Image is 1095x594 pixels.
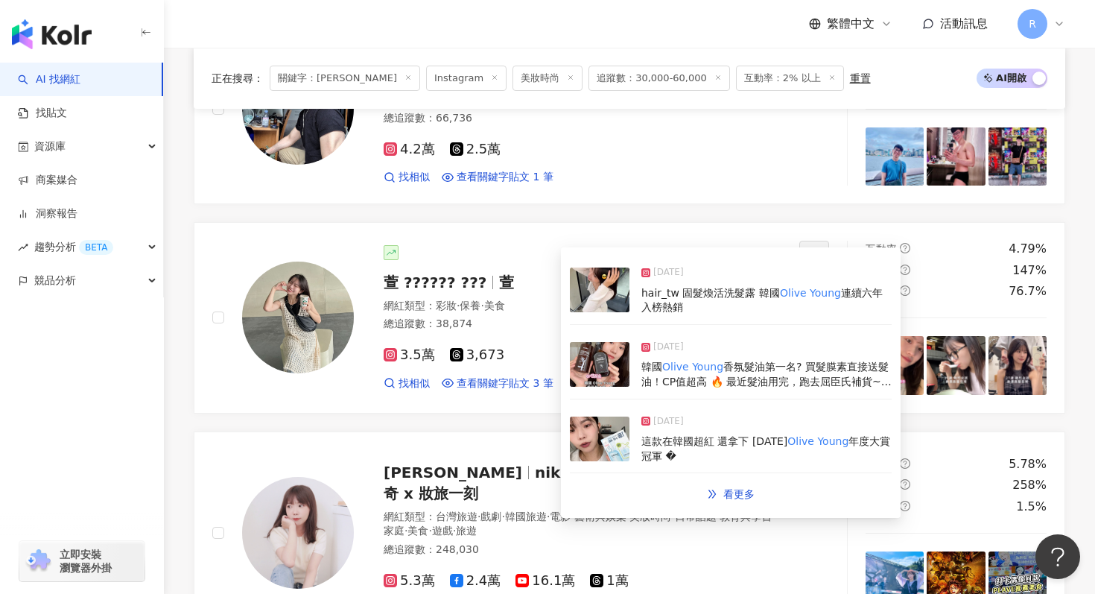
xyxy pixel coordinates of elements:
img: post-image [570,268,629,312]
div: 5.78% [1009,456,1047,473]
span: 3.5萬 [384,347,435,363]
mark: Olive [662,361,689,373]
div: 總追蹤數 ： 66,736 [384,111,781,126]
a: KOL Avatar[PERSON_NAME] [PERSON_NAME]jonathan_0705網紅類型：日常話題·教育與學習·美食·穿搭·旅遊總追蹤數：66,7364.2萬2.5萬找相似查... [194,13,1065,205]
span: 美妝時尚 [629,511,671,522]
span: 遊戲 [432,525,453,537]
span: [DATE] [653,414,684,429]
span: · [717,511,720,522]
span: 萱 ?????? ??? [384,274,486,291]
span: [DATE] [653,265,684,280]
span: 找相似 [399,170,430,185]
span: [DATE] [653,340,684,355]
span: 教育與學習 [720,511,772,522]
span: 家庭 [384,525,404,537]
span: 正在搜尋 ： [212,72,264,84]
span: 美食 [484,300,505,312]
span: 關鍵字：[PERSON_NAME] [270,66,420,91]
span: 查看關鍵字貼文 1 筆 [457,170,553,185]
span: · [671,511,674,522]
div: 重置 [850,72,871,84]
span: question-circle [900,243,910,253]
span: 旅遊 [456,525,477,537]
img: post-image [570,417,629,461]
span: 美妝時尚 [512,66,583,91]
img: chrome extension [24,549,53,573]
img: post-image [927,336,985,394]
img: post-image [866,127,924,186]
span: 美食 [407,525,428,537]
span: 2.5萬 [450,142,501,157]
span: 藝術與娛樂 [574,511,626,522]
span: 活動訊息 [940,16,988,31]
span: 追蹤數：30,000-60,000 [588,66,730,91]
span: 韓國旅遊 [505,511,547,522]
span: · [477,511,480,522]
a: KOL Avatar萱 ?????? ???萱網紅類型：彩妝·保養·美食總追蹤數：38,8743.5萬3,673找相似查看關鍵字貼文 3 筆互動率question-circle4.79%觀看率q... [194,222,1065,414]
span: question-circle [900,501,910,511]
a: 找貼文 [18,106,67,121]
img: post-image [988,336,1047,394]
div: 總追蹤數 ： 38,874 [384,317,781,332]
span: 資源庫 [34,130,66,163]
span: 競品分析 [34,264,76,297]
span: 立即安裝 瀏覽器外掛 [60,548,112,575]
span: R [1029,16,1036,32]
span: · [501,511,504,522]
span: 互動率：2% 以上 [736,66,844,91]
span: 香氛髮油第一名? 買髮膜素直接送髮油！CP值超高 🔥 最近髮油用完，跑去屈臣氏補貨~ 看到Threads上大家都在推 #celluver大黑髮油 現在跟少女人妻[PERSON_NAME]合作推出... [641,361,892,534]
span: 彩妝 [436,300,457,312]
div: 147% [1012,262,1047,279]
div: 總追蹤數 ： 248,030 [384,543,781,557]
span: 台灣旅遊 [436,511,477,522]
a: 商案媒合 [18,173,77,188]
span: · [428,525,431,537]
span: 趨勢分析 [34,230,113,264]
span: 這款在韓國超紅 還拿下 [DATE] [641,435,787,447]
span: 日常話題 [675,511,717,522]
a: 查看關鍵字貼文 3 筆 [442,376,553,391]
span: 年度大賞冠軍 � [641,435,890,462]
div: 網紅類型 ： [384,299,781,314]
span: hair_tw 固髮煥活洗髮露 韓國 [641,287,780,299]
span: nikichennn [535,464,627,481]
span: 看更多 [723,488,755,500]
iframe: Help Scout Beacon - Open [1035,534,1080,579]
span: question-circle [900,479,910,490]
mark: Young [692,361,723,373]
span: rise [18,242,28,253]
span: 查看關鍵字貼文 3 筆 [457,376,553,391]
div: 1.5% [1016,499,1047,515]
span: 找相似 [399,376,430,391]
span: 5.3萬 [384,573,435,589]
span: · [457,300,460,312]
span: 2.4萬 [450,573,501,589]
mark: Young [810,287,841,299]
div: 258% [1012,477,1047,493]
span: double-right [707,489,717,499]
span: 韓國 [641,361,662,373]
span: 保養 [460,300,480,312]
img: logo [12,19,92,49]
a: 找相似 [384,170,430,185]
span: · [626,511,629,522]
div: 網紅類型 ： [384,510,781,539]
span: 3,673 [450,347,505,363]
span: · [453,525,456,537]
span: 繁體中文 [827,16,875,32]
a: searchAI 找網紅 [18,72,80,87]
mark: Olive [787,435,814,447]
span: [PERSON_NAME]奇 x 妝旅一刻 [384,464,778,502]
img: KOL Avatar [242,262,354,373]
span: · [480,300,483,312]
mark: Young [817,435,848,447]
span: question-circle [900,265,910,275]
img: post-image [988,127,1047,186]
span: 4.2萬 [384,142,435,157]
a: double-right看更多 [691,479,770,509]
span: 互動率 [866,243,897,255]
span: [PERSON_NAME] [384,464,522,481]
span: · [772,511,775,522]
div: 76.7% [1009,283,1047,300]
a: chrome extension立即安裝 瀏覽器外掛 [19,541,145,581]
